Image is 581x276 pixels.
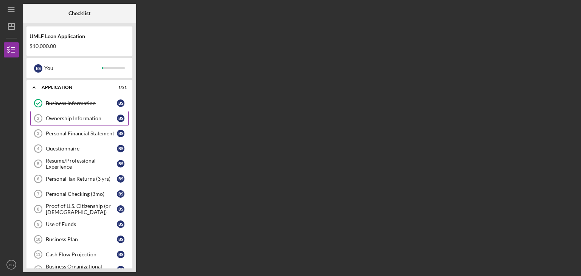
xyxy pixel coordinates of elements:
div: Business Information [46,100,117,106]
b: Checklist [68,10,90,16]
div: B S [34,64,42,73]
div: B S [117,145,124,152]
tspan: 7 [37,192,39,196]
div: B S [117,251,124,258]
tspan: 3 [37,131,39,136]
a: 2Ownership InformationBS [30,111,129,126]
a: 8Proof of U.S. Citizenship (or [DEMOGRAPHIC_DATA])BS [30,202,129,217]
div: 1 / 21 [113,85,127,90]
div: B S [117,115,124,122]
a: Business InformationBS [30,96,129,111]
div: B S [117,130,124,137]
button: BS [4,257,19,272]
div: Personal Financial Statement [46,130,117,136]
div: B S [117,99,124,107]
a: 7Personal Checking (3mo)BS [30,186,129,202]
div: Application [42,85,108,90]
div: Questionnaire [46,146,117,152]
a: 4QuestionnaireBS [30,141,129,156]
div: Proof of U.S. Citizenship (or [DEMOGRAPHIC_DATA]) [46,203,117,215]
a: 10Business PlanBS [30,232,129,247]
div: UMLF Loan Application [30,33,129,39]
div: B S [117,175,124,183]
div: B S [117,160,124,167]
tspan: 10 [36,237,40,242]
tspan: 2 [37,116,39,121]
a: 9Use of FundsBS [30,217,129,232]
div: B S [117,220,124,228]
tspan: 8 [37,207,39,211]
tspan: 12 [36,267,40,272]
a: 11Cash Flow ProjectionBS [30,247,129,262]
div: B S [117,236,124,243]
div: B S [117,266,124,273]
div: Personal Checking (3mo) [46,191,117,197]
div: $10,000.00 [30,43,129,49]
div: Ownership Information [46,115,117,121]
div: Use of Funds [46,221,117,227]
div: Resume/Professional Experience [46,158,117,170]
div: Business Plan [46,236,117,242]
div: Cash Flow Projection [46,251,117,257]
a: 5Resume/Professional ExperienceBS [30,156,129,171]
tspan: 9 [37,222,39,226]
tspan: 6 [37,177,39,181]
tspan: 5 [37,161,39,166]
a: 6Personal Tax Returns (3 yrs)BS [30,171,129,186]
tspan: 11 [36,252,40,257]
div: You [44,62,102,74]
div: B S [117,205,124,213]
div: Business Organizational Documents [46,264,117,276]
div: Personal Tax Returns (3 yrs) [46,176,117,182]
text: BS [9,263,14,267]
div: B S [117,190,124,198]
tspan: 4 [37,146,40,151]
a: 3Personal Financial StatementBS [30,126,129,141]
